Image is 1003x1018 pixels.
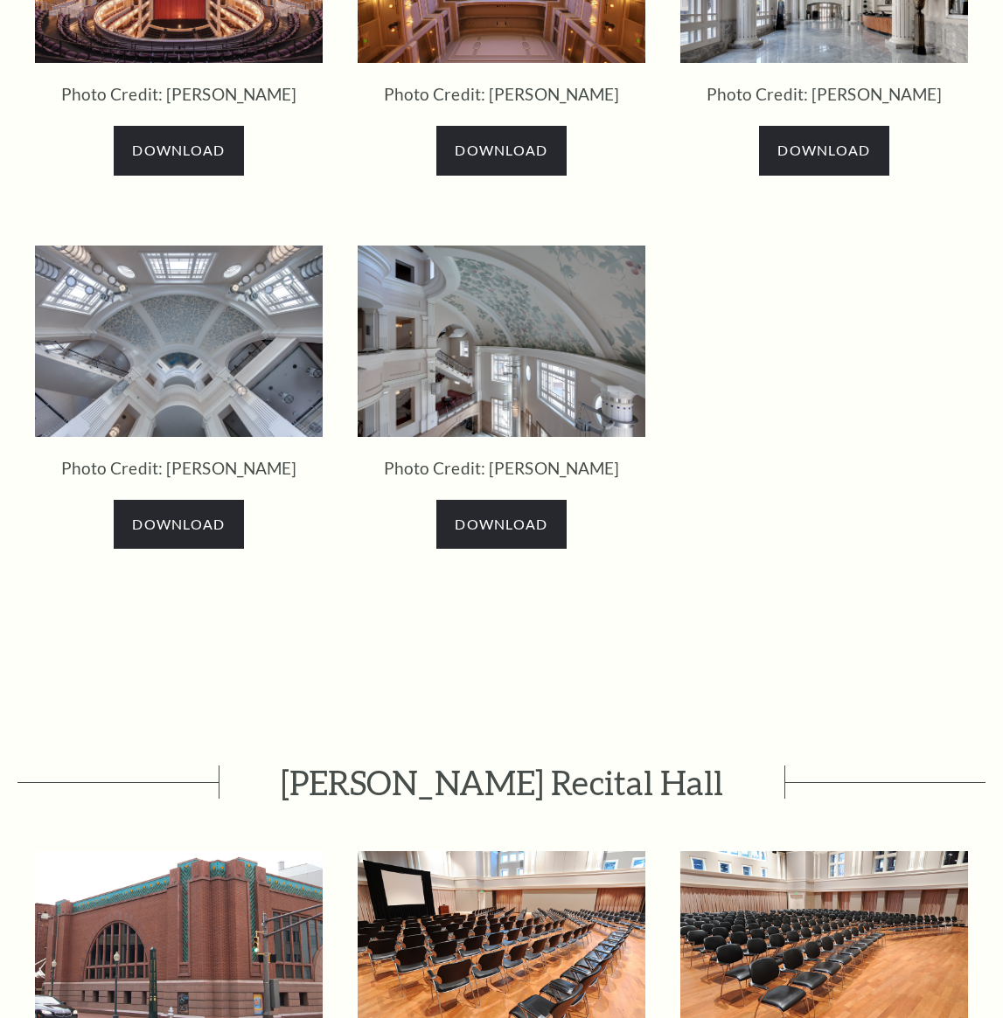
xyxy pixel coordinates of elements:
[358,454,645,482] p: Photo Credit: [PERSON_NAME]
[132,516,225,532] span: Download
[436,126,566,175] a: Download
[436,500,566,549] a: Download
[35,80,323,108] p: Photo Credit: [PERSON_NAME]
[358,80,645,108] p: Photo Credit: [PERSON_NAME]
[777,142,870,158] span: Download
[114,500,243,549] a: Download
[759,126,888,175] a: Download
[455,142,547,158] span: Download
[35,454,323,482] p: Photo Credit: [PERSON_NAME]
[132,142,225,158] span: Download
[114,126,243,175] a: Download
[455,516,547,532] span: Download
[219,765,785,799] span: [PERSON_NAME] Recital Hall
[680,80,968,108] p: Photo Credit: [PERSON_NAME]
